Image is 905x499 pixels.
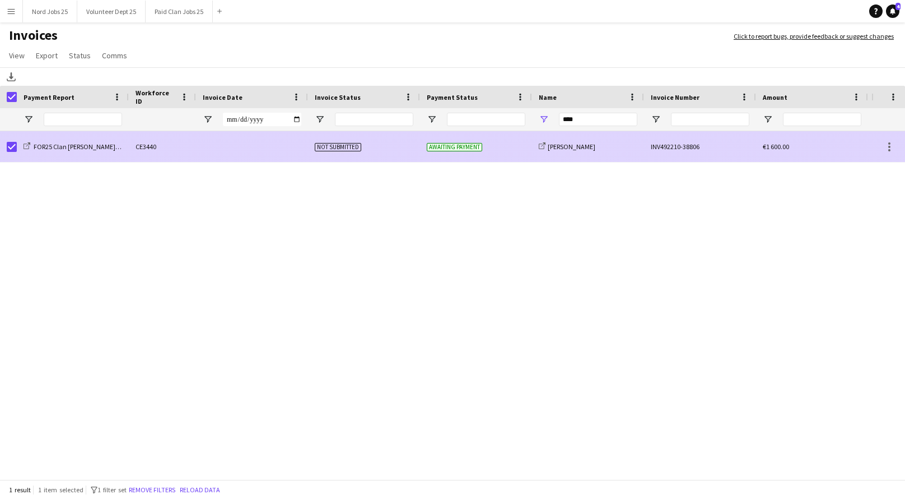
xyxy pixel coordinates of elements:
div: CE3440 [129,131,196,162]
span: Awaiting payment [427,143,482,151]
span: Export [36,50,58,61]
button: Reload data [178,484,222,496]
input: Invoice Number Filter Input [671,113,749,126]
button: Paid Clan Jobs 25 [146,1,213,22]
input: Payment Report Filter Input [44,113,122,126]
div: INV492210-38806 [644,131,756,162]
span: View [9,50,25,61]
button: Open Filter Menu [427,114,437,124]
span: Not submitted [315,143,361,151]
span: Payment Report [24,93,74,101]
a: Comms [97,48,132,63]
a: 4 [886,4,899,18]
span: Payment Status [427,93,478,101]
button: Nord Jobs 25 [23,1,77,22]
input: Amount Filter Input [783,113,861,126]
a: Click to report bugs, provide feedback or suggest changes [734,31,894,41]
a: Status [64,48,95,63]
button: Remove filters [127,484,178,496]
input: Invoice Status Filter Input [335,113,413,126]
span: €1 600.00 [763,142,789,151]
app-action-btn: Download [4,70,18,84]
button: Volunteer Dept 25 [77,1,146,22]
span: Workforce ID [136,89,176,105]
input: Name Filter Input [559,113,637,126]
span: Invoice Date [203,93,242,101]
span: Invoice Status [315,93,361,101]
a: FOR25 Clan [PERSON_NAME] Managers [24,142,145,151]
button: Open Filter Menu [24,114,34,124]
span: 1 filter set [97,486,127,494]
a: View [4,48,29,63]
button: Open Filter Menu [763,114,773,124]
input: Invoice Date Filter Input [223,113,301,126]
button: Open Filter Menu [539,114,549,124]
span: 4 [895,3,901,10]
span: FOR25 Clan [PERSON_NAME] Managers [34,142,145,151]
button: Open Filter Menu [651,114,661,124]
button: Open Filter Menu [315,114,325,124]
span: 1 item selected [38,486,83,494]
span: Status [69,50,91,61]
span: Name [539,93,557,101]
button: Open Filter Menu [203,114,213,124]
span: Comms [102,50,127,61]
span: Invoice Number [651,93,699,101]
a: Export [31,48,62,63]
span: [PERSON_NAME] [548,142,595,151]
span: Amount [763,93,787,101]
